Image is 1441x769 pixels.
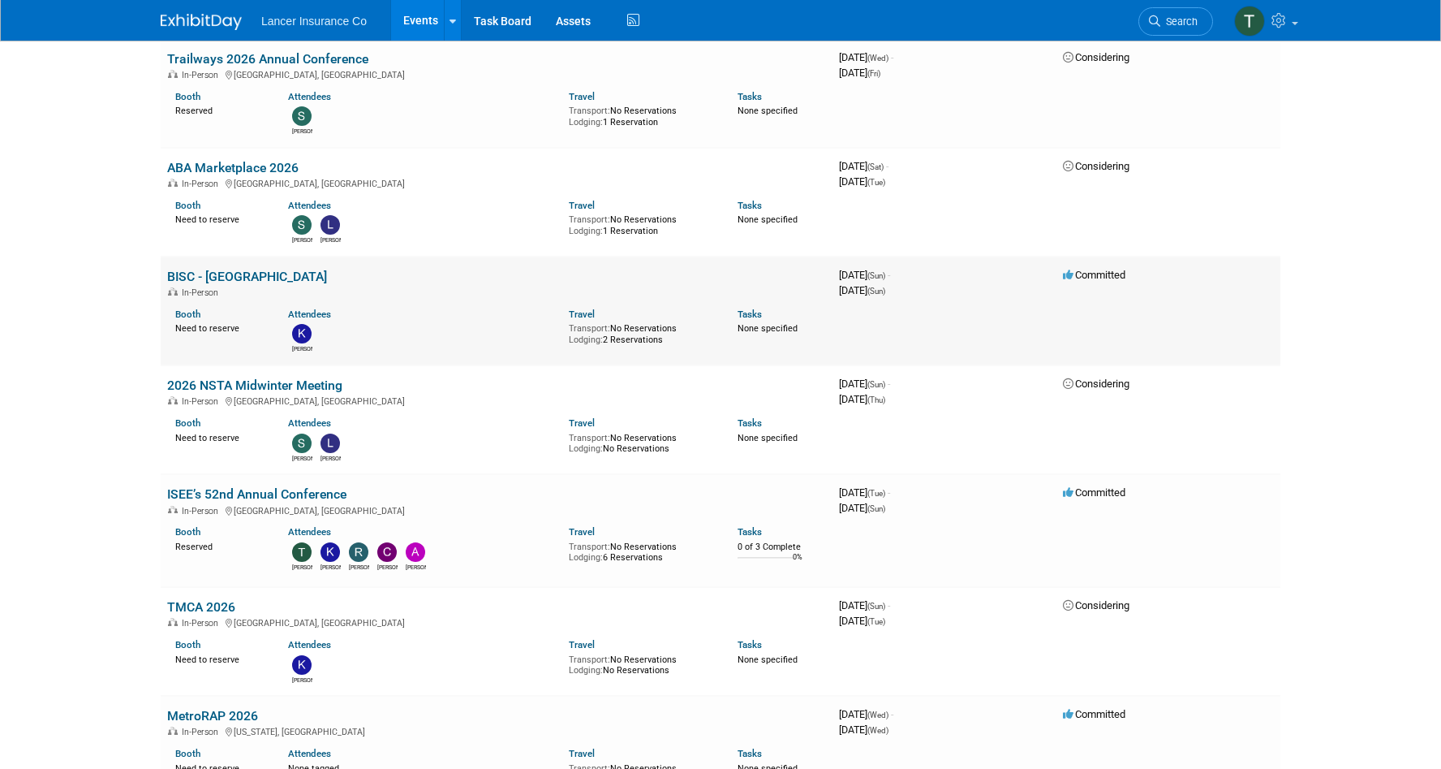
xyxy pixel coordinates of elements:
a: Booth [175,200,200,211]
div: Need to reserve [175,430,264,444]
span: (Tue) [867,617,885,626]
span: [DATE] [839,599,890,611]
span: In-Person [182,618,223,629]
div: [GEOGRAPHIC_DATA], [GEOGRAPHIC_DATA] [167,503,826,516]
a: Travel [569,91,595,102]
span: (Sun) [867,504,885,513]
div: Need to reserve [175,651,264,666]
a: MetroRAP 2026 [167,708,258,724]
span: Transport: [569,655,610,665]
div: Need to reserve [175,211,264,226]
a: Attendees [288,639,331,650]
div: Andy Miller [406,562,426,572]
span: - [886,160,888,172]
span: Considering [1063,51,1129,63]
span: (Wed) [867,54,888,63]
div: Steven O'Shea [292,235,312,244]
span: - [888,599,890,611]
img: Leslie Neverson-Drake [320,434,340,453]
span: In-Person [182,287,223,298]
div: Reserved [175,102,264,117]
a: Tasks [738,526,762,538]
span: Lodging: [569,226,603,236]
span: [DATE] [839,175,885,188]
span: Committed [1063,708,1125,720]
img: Steven O'Shea [292,215,312,235]
div: [GEOGRAPHIC_DATA], [GEOGRAPHIC_DATA] [167,176,826,189]
span: (Fri) [867,69,880,78]
span: In-Person [182,70,223,80]
a: TMCA 2026 [167,599,235,615]
a: Tasks [738,748,762,759]
span: [DATE] [839,269,890,281]
span: In-Person [182,396,223,407]
a: Tasks [738,91,762,102]
img: In-Person Event [168,179,178,187]
img: Charline Pollard [377,542,397,562]
div: Reserved [175,538,264,553]
span: [DATE] [839,51,893,63]
span: Committed [1063,269,1125,281]
span: Considering [1063,599,1129,611]
a: Attendees [288,200,331,211]
span: - [888,269,890,281]
span: (Wed) [867,711,888,719]
a: Trailways 2026 Annual Conference [167,51,368,67]
img: Kimberlee Bissegger [292,324,312,343]
a: Booth [175,417,200,429]
a: Attendees [288,309,331,320]
div: Kimberlee Bissegger [292,675,312,685]
span: Lancer Insurance Co [261,15,367,28]
img: Ralph Burnham [349,542,368,562]
div: No Reservations No Reservations [569,651,713,676]
img: Kim Castle [320,542,340,562]
span: - [891,708,893,720]
a: 2026 NSTA Midwinter Meeting [167,378,342,393]
span: Lodging: [569,443,603,454]
img: In-Person Event [168,506,178,514]
img: Kimberlee Bissegger [292,655,312,675]
div: Leslie Neverson-Drake [320,235,341,244]
div: Steven O'Shea [292,453,312,463]
span: In-Person [182,727,223,737]
div: Timm Flannigan [292,562,312,572]
span: Considering [1063,160,1129,172]
div: No Reservations 1 Reservation [569,211,713,236]
span: None specified [738,214,798,225]
a: Attendees [288,748,331,759]
div: No Reservations 6 Reservations [569,538,713,564]
a: Booth [175,748,200,759]
img: Timm Flannigan [292,542,312,562]
div: [GEOGRAPHIC_DATA], [GEOGRAPHIC_DATA] [167,394,826,407]
span: Lodging: [569,552,603,563]
span: [DATE] [839,160,888,172]
span: Transport: [569,433,610,443]
span: None specified [738,655,798,665]
a: ISEE’s 52nd Annual Conference [167,486,346,502]
div: [US_STATE], [GEOGRAPHIC_DATA] [167,724,826,737]
span: [DATE] [839,378,890,390]
div: No Reservations 1 Reservation [569,102,713,127]
img: Leslie Neverson-Drake [320,215,340,235]
span: [DATE] [839,724,888,736]
span: [DATE] [839,708,893,720]
span: (Wed) [867,726,888,735]
a: Tasks [738,639,762,650]
span: Transport: [569,106,610,116]
span: [DATE] [839,486,890,499]
a: ABA Marketplace 2026 [167,160,299,175]
td: 0% [793,553,802,575]
a: Tasks [738,200,762,211]
a: Attendees [288,417,331,429]
img: In-Person Event [168,70,178,78]
div: Steven O'Shea [292,126,312,136]
a: Tasks [738,417,762,429]
span: In-Person [182,179,223,189]
span: [DATE] [839,393,885,405]
a: BISC - [GEOGRAPHIC_DATA] [167,269,327,284]
span: None specified [738,433,798,443]
img: Steven O'Shea [292,434,312,453]
span: (Sun) [867,602,885,611]
a: Booth [175,91,200,102]
a: Tasks [738,309,762,320]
